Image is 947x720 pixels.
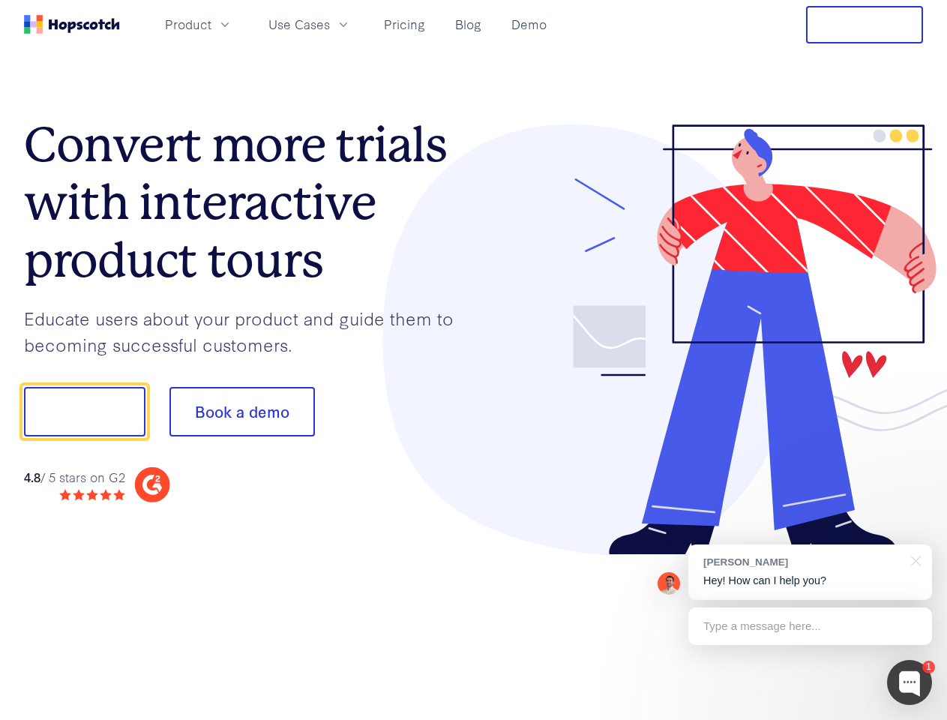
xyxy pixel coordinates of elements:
div: Type a message here... [688,607,932,645]
span: Use Cases [268,15,330,34]
div: 1 [922,661,935,673]
img: Mark Spera [658,572,680,595]
div: [PERSON_NAME] [703,555,902,569]
p: Hey! How can I help you? [703,573,917,589]
h1: Convert more trials with interactive product tours [24,116,474,289]
a: Blog [449,12,487,37]
a: Home [24,15,120,34]
button: Use Cases [259,12,360,37]
strong: 4.8 [24,468,40,485]
p: Educate users about your product and guide them to becoming successful customers. [24,305,474,357]
a: Demo [505,12,553,37]
button: Free Trial [806,6,923,43]
span: Product [165,15,211,34]
button: Show me! [24,387,145,436]
div: / 5 stars on G2 [24,468,125,487]
button: Book a demo [169,387,315,436]
button: Product [156,12,241,37]
a: Pricing [378,12,431,37]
